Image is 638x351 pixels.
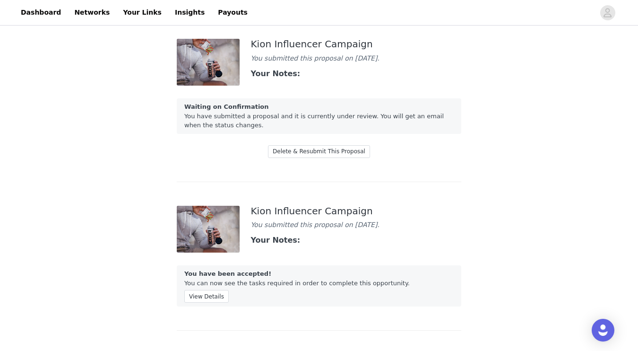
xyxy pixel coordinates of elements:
[603,5,612,20] div: avatar
[251,69,301,78] strong: Your Notes:
[251,53,388,63] div: You submitted this proposal on [DATE].
[251,39,388,50] div: Kion Influencer Campaign
[117,2,167,23] a: Your Links
[15,2,67,23] a: Dashboard
[177,39,240,86] img: 193010b9-d4d4-47fd-b3d4-93ca5a7c6f41.jpg
[177,98,461,134] div: You have submitted a proposal and it is currently under review. You will get an email when the st...
[177,206,240,253] img: 193010b9-d4d4-47fd-b3d4-93ca5a7c6f41.jpg
[212,2,253,23] a: Payouts
[251,206,388,217] div: Kion Influencer Campaign
[268,145,370,158] button: Delete & Resubmit This Proposal
[251,220,388,230] div: You submitted this proposal on [DATE].
[592,319,614,342] div: Open Intercom Messenger
[184,270,271,277] strong: You have been accepted!
[169,2,210,23] a: Insights
[184,290,229,303] button: View Details
[177,265,461,307] div: You can now see the tasks required in order to complete this opportunity.
[69,2,115,23] a: Networks
[184,103,269,110] strong: Waiting on Confirmation
[251,236,301,245] strong: Your Notes:
[184,291,229,298] a: View Details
